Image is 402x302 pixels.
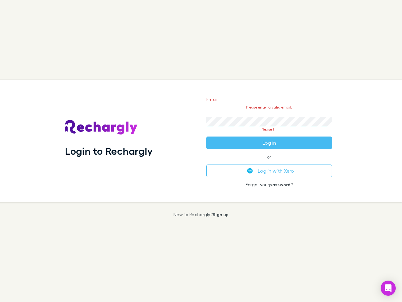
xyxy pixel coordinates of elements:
p: Forgot your ? [206,182,332,187]
h1: Login to Rechargly [65,145,153,157]
span: or [206,157,332,157]
p: New to Rechargly? [173,212,229,217]
p: Please enter a valid email. [206,105,332,109]
img: Xero's logo [247,168,253,174]
button: Log in [206,137,332,149]
img: Rechargly's Logo [65,120,138,135]
button: Log in with Xero [206,165,332,177]
a: Sign up [213,212,229,217]
div: Open Intercom Messenger [381,281,396,296]
a: password [269,182,291,187]
p: Please fill [206,127,332,131]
